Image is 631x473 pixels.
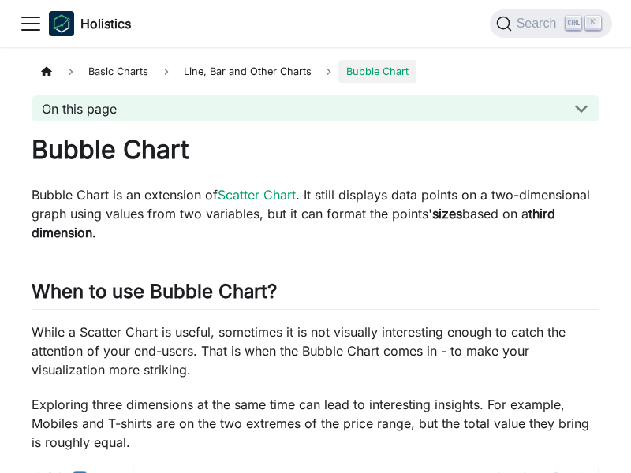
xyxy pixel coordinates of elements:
a: Home page [32,60,62,83]
button: On this page [32,95,599,121]
strong: sizes [432,206,462,222]
p: Exploring three dimensions at the same time can lead to interesting insights. For example, Mobile... [32,395,599,452]
a: Scatter Chart [218,187,296,203]
span: Bubble Chart [338,60,416,83]
b: Holistics [80,14,131,33]
img: Holistics [49,11,74,36]
span: Basic Charts [80,60,156,83]
a: HolisticsHolistics [49,11,131,36]
h2: When to use Bubble Chart? [32,280,599,310]
kbd: K [585,16,601,30]
nav: Breadcrumbs [32,60,599,83]
span: Line, Bar and Other Charts [176,60,319,83]
button: Search (Ctrl+K) [490,9,612,38]
h1: Bubble Chart [32,134,599,166]
span: Search [512,17,566,31]
p: While a Scatter Chart is useful, sometimes it is not visually interesting enough to catch the att... [32,322,599,379]
button: Toggle navigation bar [19,12,43,35]
p: Bubble Chart is an extension of . It still displays data points on a two-dimensional graph using ... [32,185,599,242]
